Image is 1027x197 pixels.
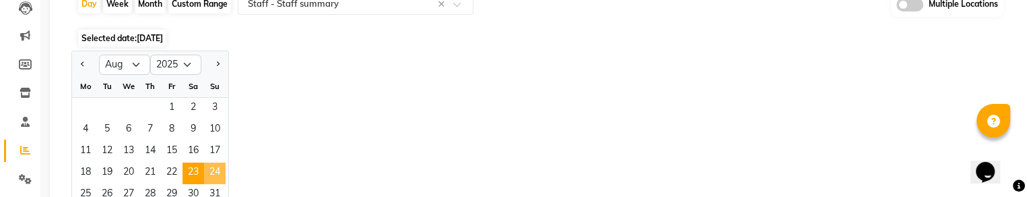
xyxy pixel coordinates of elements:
div: Sa [183,76,204,97]
span: 3 [204,98,226,119]
div: Friday, August 15, 2025 [161,141,183,163]
button: Next month [212,54,223,76]
div: Su [204,76,226,97]
span: 24 [204,163,226,184]
div: Wednesday, August 13, 2025 [118,141,139,163]
div: Tu [96,76,118,97]
button: Previous month [77,54,88,76]
span: 11 [75,141,96,163]
div: Saturday, August 16, 2025 [183,141,204,163]
div: Tuesday, August 5, 2025 [96,119,118,141]
span: 18 [75,163,96,184]
div: Fr [161,76,183,97]
select: Select month [99,55,150,75]
span: 12 [96,141,118,163]
span: [DATE] [137,33,163,43]
div: Thursday, August 21, 2025 [139,163,161,184]
span: 15 [161,141,183,163]
div: Wednesday, August 20, 2025 [118,163,139,184]
div: Sunday, August 10, 2025 [204,119,226,141]
div: We [118,76,139,97]
div: Wednesday, August 6, 2025 [118,119,139,141]
span: 4 [75,119,96,141]
div: Monday, August 11, 2025 [75,141,96,163]
span: 13 [118,141,139,163]
div: Sunday, August 24, 2025 [204,163,226,184]
span: 23 [183,163,204,184]
span: 7 [139,119,161,141]
div: Monday, August 18, 2025 [75,163,96,184]
div: Thursday, August 7, 2025 [139,119,161,141]
span: 19 [96,163,118,184]
div: Saturday, August 9, 2025 [183,119,204,141]
span: 5 [96,119,118,141]
span: 8 [161,119,183,141]
span: 21 [139,163,161,184]
div: Th [139,76,161,97]
span: 22 [161,163,183,184]
span: 16 [183,141,204,163]
span: 14 [139,141,161,163]
span: 10 [204,119,226,141]
div: Mo [75,76,96,97]
span: 6 [118,119,139,141]
span: Selected date: [78,30,166,47]
div: Tuesday, August 19, 2025 [96,163,118,184]
div: Saturday, August 2, 2025 [183,98,204,119]
div: Thursday, August 14, 2025 [139,141,161,163]
iframe: chat widget [970,143,1014,184]
span: 2 [183,98,204,119]
span: 20 [118,163,139,184]
select: Select year [150,55,201,75]
span: 1 [161,98,183,119]
div: Friday, August 22, 2025 [161,163,183,184]
div: Sunday, August 17, 2025 [204,141,226,163]
div: Friday, August 8, 2025 [161,119,183,141]
div: Sunday, August 3, 2025 [204,98,226,119]
div: Monday, August 4, 2025 [75,119,96,141]
span: 9 [183,119,204,141]
span: 17 [204,141,226,163]
div: Saturday, August 23, 2025 [183,163,204,184]
div: Friday, August 1, 2025 [161,98,183,119]
div: Tuesday, August 12, 2025 [96,141,118,163]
